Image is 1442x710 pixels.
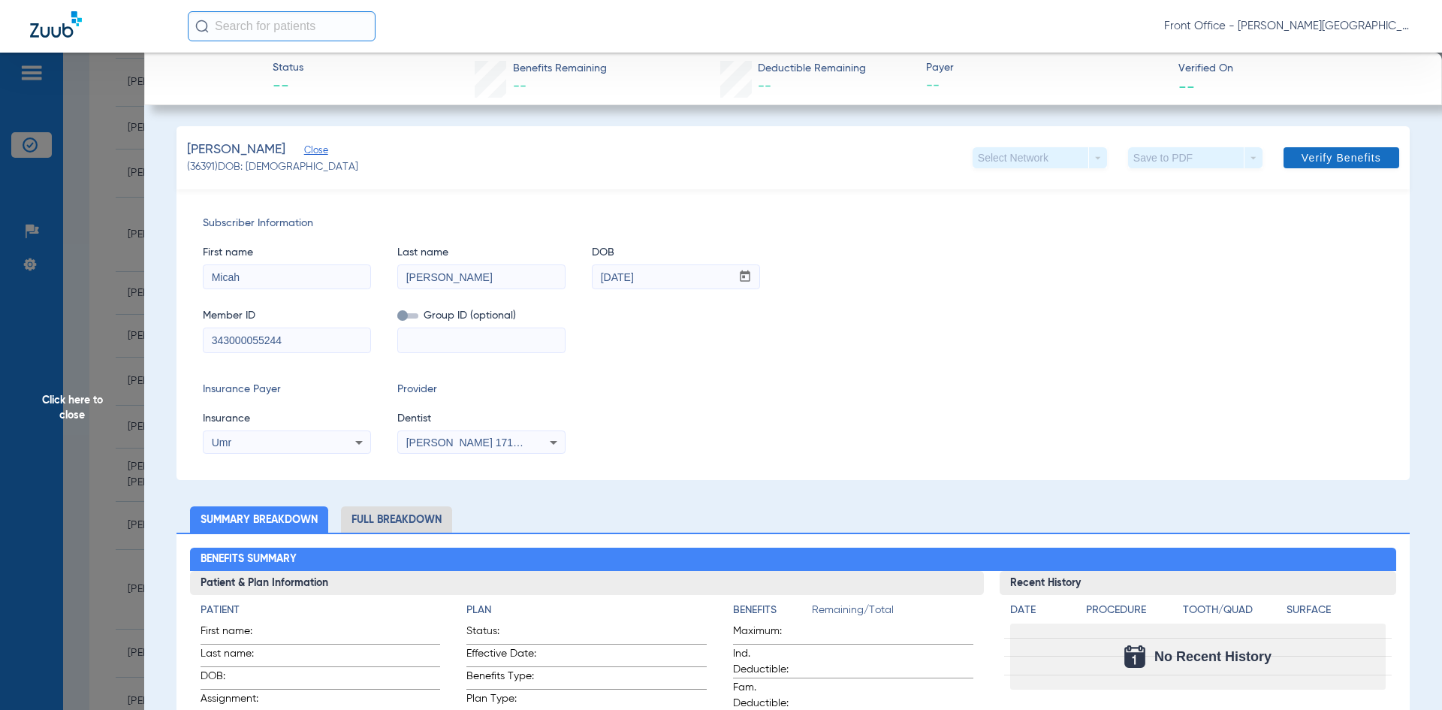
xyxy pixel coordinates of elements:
li: Full Breakdown [341,506,452,533]
span: Insurance Payer [203,382,371,397]
h3: Patient & Plan Information [190,571,984,595]
span: Close [304,145,318,159]
h4: Procedure [1086,603,1178,618]
img: Zuub Logo [30,11,82,38]
span: Last name: [201,646,274,666]
span: Front Office - [PERSON_NAME][GEOGRAPHIC_DATA] Dental Care [1164,19,1412,34]
span: Provider [397,382,566,397]
li: Summary Breakdown [190,506,328,533]
span: -- [273,77,303,98]
h4: Date [1010,603,1073,618]
span: DOB [592,245,760,261]
span: -- [926,77,1166,95]
button: Open calendar [731,265,760,289]
span: No Recent History [1154,649,1272,664]
span: -- [1178,78,1195,94]
span: Last name [397,245,566,261]
span: (36391) DOB: [DEMOGRAPHIC_DATA] [187,159,358,175]
app-breakdown-title: Surface [1287,603,1386,624]
span: Deductible Remaining [758,61,866,77]
h3: Recent History [1000,571,1397,595]
app-breakdown-title: Tooth/Quad [1183,603,1282,624]
span: Verify Benefits [1302,152,1381,164]
span: Maximum: [733,624,807,644]
img: Search Icon [195,20,209,33]
span: [PERSON_NAME] 1710959218 [406,437,554,449]
span: Group ID (optional) [397,308,566,324]
span: First name: [201,624,274,644]
span: Effective Date: [466,646,540,666]
span: Payer [926,60,1166,76]
button: Verify Benefits [1284,147,1399,168]
h2: Benefits Summary [190,548,1397,572]
h4: Tooth/Quad [1183,603,1282,618]
span: DOB: [201,669,274,689]
span: First name [203,245,371,261]
span: Dentist [397,411,566,427]
h4: Patient [201,603,441,618]
app-breakdown-title: Date [1010,603,1073,624]
input: Search for patients [188,11,376,41]
app-breakdown-title: Procedure [1086,603,1178,624]
span: Benefits Remaining [513,61,607,77]
span: Ind. Deductible: [733,646,807,678]
span: Member ID [203,308,371,324]
iframe: Chat Widget [1367,638,1442,710]
span: Benefits Type: [466,669,540,689]
span: Umr [212,437,231,449]
h4: Plan [466,603,707,618]
span: Status [273,60,303,76]
span: Insurance [203,411,371,427]
span: Subscriber Information [203,216,1383,231]
span: [PERSON_NAME] [187,140,285,159]
span: -- [513,80,526,93]
span: -- [758,80,771,93]
img: Calendar [1124,645,1145,668]
span: Remaining/Total [812,603,973,624]
span: Status: [466,624,540,644]
h4: Benefits [733,603,812,618]
h4: Surface [1287,603,1386,618]
span: Verified On [1178,61,1418,77]
app-breakdown-title: Benefits [733,603,812,624]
